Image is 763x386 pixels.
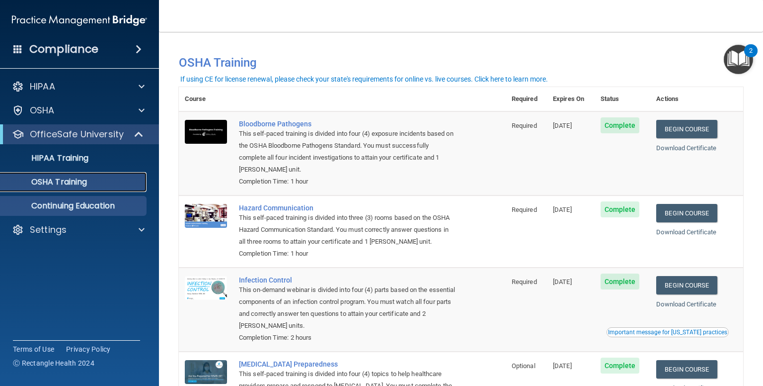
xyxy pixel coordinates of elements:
span: Required [512,122,537,129]
div: This on-demand webinar is divided into four (4) parts based on the essential components of an inf... [239,284,456,332]
a: Download Certificate [656,144,716,152]
a: Bloodborne Pathogens [239,120,456,128]
span: Required [512,206,537,213]
span: [DATE] [553,122,572,129]
p: OSHA Training [6,177,87,187]
div: This self-paced training is divided into three (3) rooms based on the OSHA Hazard Communication S... [239,212,456,248]
span: [DATE] [553,362,572,370]
a: Hazard Communication [239,204,456,212]
div: 2 [749,51,753,64]
th: Required [506,87,547,111]
p: OSHA [30,104,55,116]
a: Settings [12,224,145,236]
a: Privacy Policy [66,344,111,354]
h4: Compliance [29,42,98,56]
th: Expires On [547,87,594,111]
a: HIPAA [12,81,145,93]
div: Completion Time: 1 hour [239,248,456,260]
div: Completion Time: 1 hour [239,176,456,188]
div: If using CE for license renewal, please check your state's requirements for online vs. live cours... [180,76,548,83]
th: Status [595,87,651,111]
a: [MEDICAL_DATA] Preparedness [239,360,456,368]
a: OfficeSafe University [12,128,144,140]
h4: OSHA Training [179,56,743,70]
span: Complete [601,117,640,133]
th: Course [179,87,233,111]
p: Continuing Education [6,201,142,211]
div: Important message for [US_STATE] practices [608,329,727,335]
span: Complete [601,358,640,374]
div: Completion Time: 2 hours [239,332,456,344]
span: Complete [601,274,640,289]
button: Open Resource Center, 2 new notifications [724,45,753,74]
span: [DATE] [553,206,572,213]
a: Begin Course [656,120,717,138]
a: Terms of Use [13,344,54,354]
button: If using CE for license renewal, please check your state's requirements for online vs. live cours... [179,74,549,84]
span: [DATE] [553,278,572,286]
p: Settings [30,224,67,236]
a: Download Certificate [656,300,716,308]
th: Actions [650,87,743,111]
img: PMB logo [12,10,147,30]
a: Begin Course [656,360,717,379]
a: OSHA [12,104,145,116]
span: Required [512,278,537,286]
a: Begin Course [656,204,717,222]
span: Ⓒ Rectangle Health 2024 [13,358,94,368]
a: Download Certificate [656,228,716,236]
span: Optional [512,362,535,370]
p: HIPAA Training [6,153,88,163]
p: OfficeSafe University [30,128,124,140]
button: Read this if you are a dental practitioner in the state of CA [607,327,729,337]
span: Complete [601,201,640,217]
a: Begin Course [656,276,717,294]
div: This self-paced training is divided into four (4) exposure incidents based on the OSHA Bloodborne... [239,128,456,176]
p: HIPAA [30,81,55,93]
a: Infection Control [239,276,456,284]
